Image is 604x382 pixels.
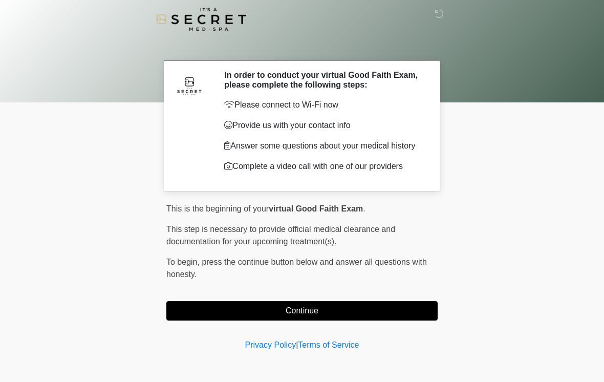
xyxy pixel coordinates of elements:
[166,301,438,321] button: Continue
[224,99,422,111] p: Please connect to Wi-Fi now
[363,204,365,213] span: .
[166,258,427,279] span: press the continue button below and answer all questions with honesty.
[298,341,359,349] a: Terms of Service
[245,341,296,349] a: Privacy Policy
[224,160,422,173] p: Complete a video call with one of our providers
[224,70,422,90] h2: In order to conduct your virtual Good Faith Exam, please complete the following steps:
[269,204,363,213] strong: virtual Good Faith Exam
[156,8,246,31] img: It's A Secret Med Spa Logo
[296,341,298,349] a: |
[166,225,395,246] span: This step is necessary to provide official medical clearance and documentation for your upcoming ...
[166,258,202,266] span: To begin,
[174,70,205,101] img: Agent Avatar
[224,140,422,152] p: Answer some questions about your medical history
[166,204,269,213] span: This is the beginning of your
[159,37,445,56] h1: ‎ ‎
[224,119,422,132] p: Provide us with your contact info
